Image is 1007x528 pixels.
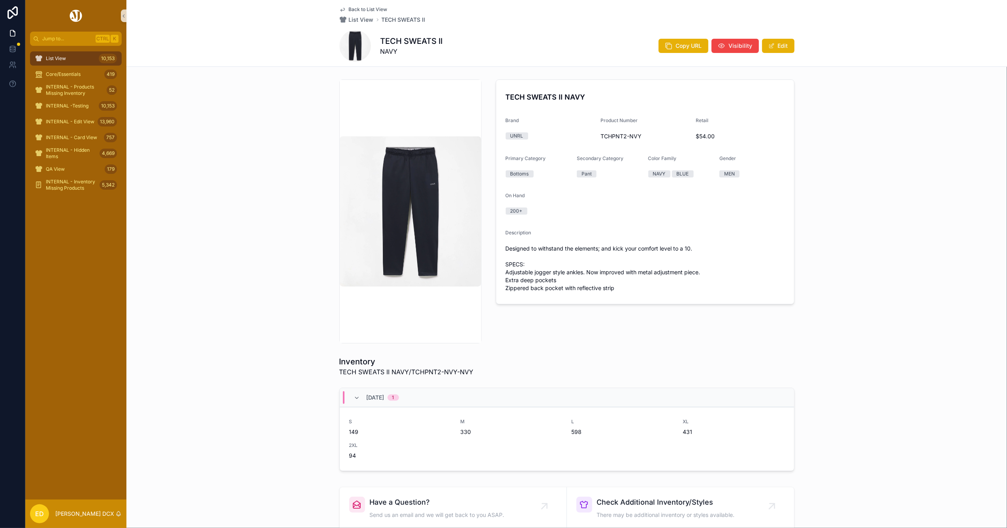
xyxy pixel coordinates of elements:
[99,101,117,111] div: 10,153
[105,164,117,174] div: 179
[107,85,117,95] div: 52
[46,84,104,96] span: INTERNAL - Products Missing Inventory
[30,146,122,160] a: INTERNAL - Hidden Items4,669
[600,132,689,140] span: TCHPNT2-NVY
[683,419,785,425] span: XL
[729,42,753,50] span: Visibility
[30,83,122,97] a: INTERNAL - Products Missing Inventory52
[677,170,689,177] div: BLUE
[460,419,562,425] span: M
[46,179,96,191] span: INTERNAL - Inventory Missing Products
[46,55,66,62] span: List View
[46,147,96,160] span: INTERNAL - Hidden Items
[349,428,451,436] span: 149
[68,9,83,22] img: App logo
[597,497,735,508] span: Check Additional Inventory/Styles
[340,407,794,471] a: S149M330L598XL4312XL94
[339,6,388,13] a: Back to List View
[46,103,88,109] span: INTERNAL -Testing
[339,367,474,377] span: TECH SWEATS II NAVY/TCHPNT2-NVY-NVY
[98,117,117,126] div: 13,960
[96,35,110,43] span: Ctrl
[724,170,735,177] div: MEN
[506,155,546,161] span: Primary Category
[597,511,735,519] span: There may be additional inventory or styles available.
[392,394,394,401] div: 1
[719,155,736,161] span: Gender
[600,117,638,123] span: Product Number
[762,39,794,53] button: Edit
[30,67,122,81] a: Core/Essentials419
[340,136,481,287] img: Tech_Sweat_Navy_Front_0cd5e276-73d2-43cf-9c55-8168ade9ac2e-623631.webp
[510,207,523,215] div: 200+
[30,32,122,46] button: Jump to...CtrlK
[349,6,388,13] span: Back to List View
[104,133,117,142] div: 757
[339,356,474,367] h1: Inventory
[683,428,785,436] span: 431
[582,170,592,177] div: Pant
[30,178,122,192] a: INTERNAL - Inventory Missing Products5,342
[460,428,562,436] span: 330
[370,511,504,519] span: Send us an email and we will get back to you ASAP.
[46,71,81,77] span: Core/Essentials
[506,192,525,198] span: On Hand
[349,442,451,449] span: 2XL
[111,36,118,42] span: K
[30,162,122,176] a: QA View179
[506,117,519,123] span: Brand
[349,452,451,460] span: 94
[653,170,666,177] div: NAVY
[510,170,529,177] div: Bottoms
[506,230,531,236] span: Description
[506,92,785,102] h4: TECH SWEATS II NAVY
[370,497,504,508] span: Have a Question?
[676,42,702,50] span: Copy URL
[572,419,674,425] span: L
[572,428,674,436] span: 598
[339,16,374,24] a: List View
[46,119,94,125] span: INTERNAL - Edit View
[46,166,65,172] span: QA View
[648,155,677,161] span: Color Family
[55,510,114,518] p: [PERSON_NAME] DCX
[30,115,122,129] a: INTERNAL - Edit View13,960
[349,419,451,425] span: S
[104,70,117,79] div: 419
[380,47,443,56] span: NAVY
[100,149,117,158] div: 4,669
[46,134,97,141] span: INTERNAL - Card View
[696,117,708,123] span: Retail
[382,16,425,24] a: TECH SWEATS II
[30,51,122,66] a: List View10,153
[35,509,44,519] span: ED
[42,36,92,42] span: Jump to...
[696,132,785,140] span: $54.00
[506,245,785,292] span: Designed to withstand the elements; and kick your comfort level to a 10. SPECS: Adjustable jogger...
[659,39,708,53] button: Copy URL
[380,36,443,47] h1: TECH SWEATS II
[577,155,623,161] span: Secondary Category
[100,180,117,190] div: 5,342
[510,132,523,140] div: UNRL
[25,46,126,202] div: scrollable content
[367,394,384,402] span: [DATE]
[99,54,117,63] div: 10,153
[711,39,759,53] button: Visibility
[30,130,122,145] a: INTERNAL - Card View757
[30,99,122,113] a: INTERNAL -Testing10,153
[349,16,374,24] span: List View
